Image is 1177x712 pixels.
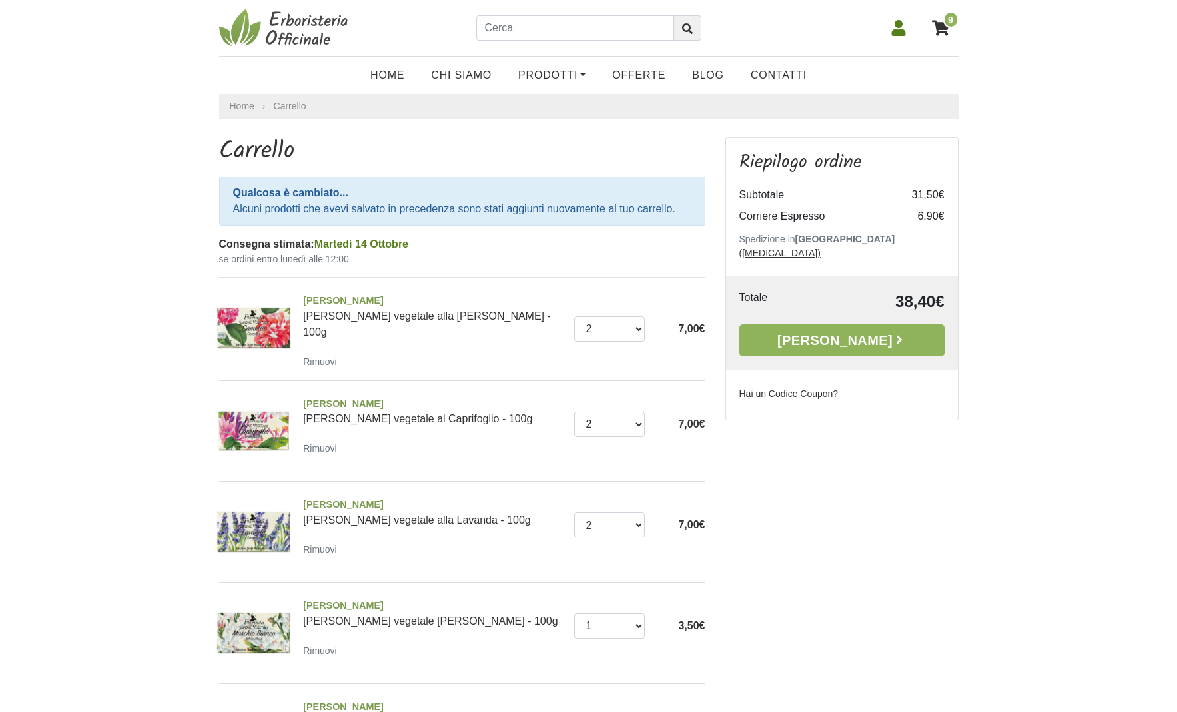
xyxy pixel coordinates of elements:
[233,187,348,198] strong: Qualcosa è cambiato...
[303,356,337,367] small: Rimuovi
[303,544,337,555] small: Rimuovi
[739,151,945,174] h3: Riepilogo ordine
[303,599,564,627] a: [PERSON_NAME][PERSON_NAME] vegetale [PERSON_NAME] - 100g
[303,498,564,512] span: [PERSON_NAME]
[214,492,294,571] img: Sapone vegetale alla Lavanda - 100g
[815,290,945,314] td: 38,40€
[418,62,505,89] a: Chi Siamo
[739,184,891,206] td: Subtotale
[739,388,839,399] u: Hai un Codice Coupon?
[357,62,418,89] a: Home
[219,137,705,166] h1: Carrello
[214,288,294,368] img: Sapone vegetale alla Camelia - 100g
[739,387,839,401] label: Hai un Codice Coupon?
[219,236,705,252] div: Consegna stimata:
[739,324,945,356] a: [PERSON_NAME]
[891,206,945,227] td: 6,90€
[891,184,945,206] td: 31,50€
[678,519,705,530] span: 7,00€
[737,62,820,89] a: Contatti
[739,290,815,314] td: Totale
[678,620,705,631] span: 3,50€
[214,593,294,673] img: Sapone vegetale al Muschio Bianco - 100g
[314,238,408,250] span: Martedì 14 Ottobre
[476,15,674,41] input: Cerca
[303,642,342,659] a: Rimuovi
[678,418,705,430] span: 7,00€
[599,62,679,89] a: OFFERTE
[303,541,342,557] a: Rimuovi
[303,397,564,412] span: [PERSON_NAME]
[230,99,254,113] a: Home
[925,11,959,45] a: 9
[219,177,705,226] div: Alcuni prodotti che avevi salvato in precedenza sono stati aggiunti nuovamente al tuo carrello.
[303,440,342,456] a: Rimuovi
[679,62,737,89] a: Blog
[739,206,891,227] td: Corriere Espresso
[943,11,959,28] span: 9
[303,353,342,370] a: Rimuovi
[219,94,959,119] nav: breadcrumb
[303,294,564,338] a: [PERSON_NAME][PERSON_NAME] vegetale alla [PERSON_NAME] - 100g
[795,234,895,244] b: [GEOGRAPHIC_DATA]
[739,248,821,258] a: ([MEDICAL_DATA])
[274,101,306,111] a: Carrello
[303,645,337,656] small: Rimuovi
[303,443,337,454] small: Rimuovi
[303,294,564,308] span: [PERSON_NAME]
[678,323,705,334] span: 7,00€
[303,599,564,613] span: [PERSON_NAME]
[739,232,945,260] p: Spedizione in
[219,8,352,48] img: Erboristeria Officinale
[219,252,705,266] small: se ordini entro lunedì alle 12:00
[303,498,564,526] a: [PERSON_NAME][PERSON_NAME] vegetale alla Lavanda - 100g
[214,392,294,471] img: Sapone vegetale al Caprifoglio - 100g
[303,397,564,425] a: [PERSON_NAME][PERSON_NAME] vegetale al Caprifoglio - 100g
[505,62,599,89] a: Prodotti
